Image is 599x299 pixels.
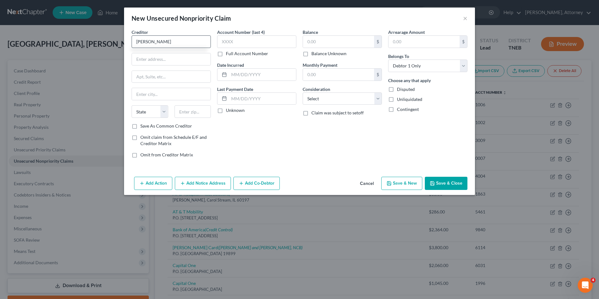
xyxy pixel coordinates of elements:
span: Omit from Creditor Matrix [140,152,193,157]
label: Full Account Number [226,50,268,57]
input: Apt, Suite, etc... [132,71,211,83]
div: $ [460,36,467,48]
label: Arrearage Amount [388,29,425,35]
span: Disputed [397,87,415,92]
button: × [463,14,467,22]
iframe: Intercom live chat [578,278,593,293]
button: Add Notice Address [175,177,231,190]
span: Claim was subject to setoff [311,110,364,115]
input: MM/DD/YYYY [229,93,296,105]
button: Add Co-Debtor [233,177,280,190]
label: Last Payment Date [217,86,253,92]
input: MM/DD/YYYY [229,69,296,81]
input: Enter zip... [174,105,211,118]
input: Search creditor by name... [132,35,211,48]
span: Omit claim from Schedule E/F and Creditor Matrix [140,134,207,146]
label: Choose any that apply [388,77,431,84]
div: $ [374,69,382,81]
span: Creditor [132,29,148,35]
button: Save & Close [425,177,467,190]
label: Date Incurred [217,62,244,68]
label: Consideration [303,86,330,92]
span: Unliquidated [397,97,422,102]
label: Balance [303,29,318,35]
div: $ [374,36,382,48]
label: Unknown [226,107,245,113]
span: 4 [591,278,596,283]
div: New Unsecured Nonpriority Claim [132,14,231,23]
span: Contingent [397,107,419,112]
input: 0.00 [388,36,460,48]
label: Account Number (last 4) [217,29,265,35]
label: Balance Unknown [311,50,346,57]
input: Enter address... [132,53,211,65]
button: Add Action [134,177,172,190]
span: Belongs To [388,54,409,59]
label: Monthly Payment [303,62,337,68]
input: 0.00 [303,69,374,81]
button: Save & New [381,177,422,190]
label: Save As Common Creditor [140,123,192,129]
input: XXXX [217,35,296,48]
input: 0.00 [303,36,374,48]
input: Enter city... [132,88,211,100]
button: Cancel [355,177,379,190]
